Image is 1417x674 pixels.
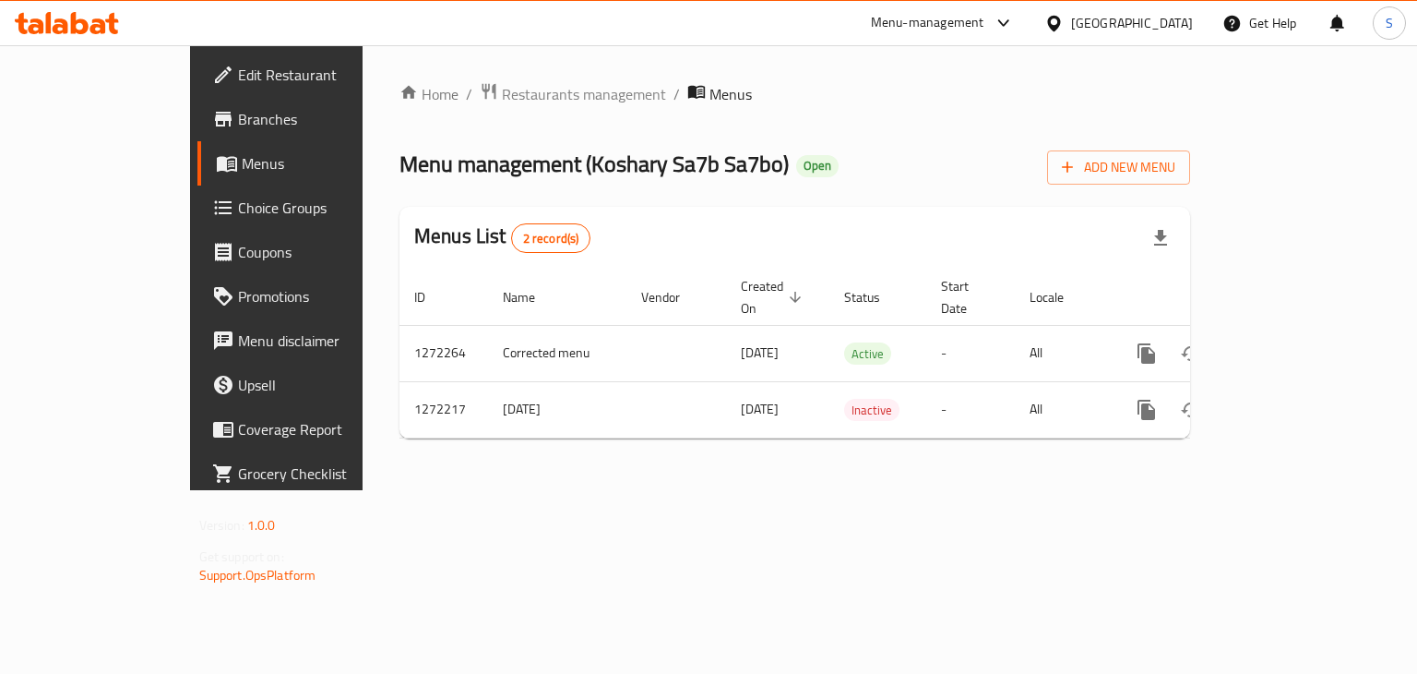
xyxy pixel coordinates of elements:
span: Open [796,158,839,174]
div: Export file [1138,216,1183,260]
td: All [1015,325,1110,381]
nav: breadcrumb [399,82,1190,106]
button: more [1125,331,1169,376]
span: Created On [741,275,807,319]
div: Menu-management [871,12,984,34]
a: Menus [197,141,427,186]
td: 1272217 [399,381,488,438]
button: more [1125,388,1169,432]
a: Coverage Report [197,407,427,451]
td: [DATE] [488,381,626,438]
span: Status [844,286,904,308]
span: Menu management ( Koshary Sa7b Sa7bo ) [399,143,789,185]
span: Edit Restaurant [238,64,412,86]
a: Coupons [197,230,427,274]
div: Total records count [511,223,591,253]
span: Menus [242,152,412,175]
span: Restaurants management [502,83,666,105]
a: Choice Groups [197,186,427,230]
a: Promotions [197,274,427,319]
span: Grocery Checklist [238,463,412,485]
li: / [466,83,472,105]
a: Home [399,83,458,105]
button: Add New Menu [1047,150,1190,185]
span: Name [503,286,559,308]
th: Actions [1110,270,1316,326]
a: Upsell [197,363,427,407]
div: Open [796,155,839,177]
span: Locale [1030,286,1088,308]
span: Active [844,343,891,365]
span: 1.0.0 [247,513,276,537]
button: Change Status [1169,331,1213,376]
span: Version: [199,513,244,537]
a: Restaurants management [480,82,666,106]
td: - [926,381,1015,438]
span: Choice Groups [238,197,412,219]
span: Upsell [238,374,412,396]
a: Branches [197,97,427,141]
span: ID [414,286,449,308]
a: Grocery Checklist [197,451,427,496]
span: Branches [238,108,412,130]
span: [DATE] [741,397,779,421]
a: Menu disclaimer [197,319,427,363]
table: enhanced table [399,270,1316,439]
h2: Menus List [414,223,590,253]
td: - [926,325,1015,381]
td: Corrected menu [488,325,626,381]
span: Add New Menu [1062,156,1175,179]
button: Change Status [1169,388,1213,432]
span: 2 record(s) [512,230,590,247]
a: Edit Restaurant [197,53,427,97]
span: Coverage Report [238,418,412,440]
div: Inactive [844,399,899,421]
span: Menus [709,83,752,105]
span: Vendor [641,286,704,308]
span: [DATE] [741,341,779,365]
div: Active [844,343,891,365]
span: Promotions [238,285,412,307]
span: Menu disclaimer [238,330,412,352]
td: All [1015,381,1110,438]
td: 1272264 [399,325,488,381]
span: Coupons [238,241,412,263]
a: Support.OpsPlatform [199,563,316,587]
li: / [673,83,680,105]
div: [GEOGRAPHIC_DATA] [1071,13,1193,33]
span: Start Date [941,275,993,319]
span: S [1386,13,1393,33]
span: Get support on: [199,545,284,569]
span: Inactive [844,400,899,421]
